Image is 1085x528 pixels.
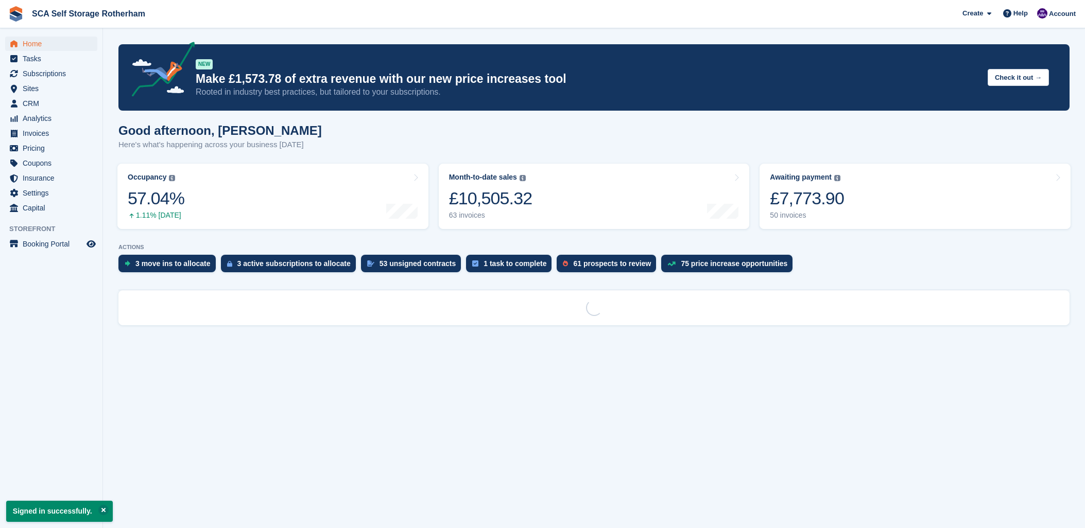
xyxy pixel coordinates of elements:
span: Help [1013,8,1028,19]
a: menu [5,186,97,200]
img: move_ins_to_allocate_icon-fdf77a2bb77ea45bf5b3d319d69a93e2d87916cf1d5bf7949dd705db3b84f3ca.svg [125,260,130,267]
a: 3 active subscriptions to allocate [221,255,361,277]
span: Sites [23,81,84,96]
div: Month-to-date sales [449,173,517,182]
img: price-adjustments-announcement-icon-8257ccfd72463d97f412b2fc003d46551f7dbcb40ab6d574587a9cd5c0d94... [123,42,195,100]
div: 1.11% [DATE] [128,211,184,220]
div: 1 task to complete [484,259,546,268]
a: 3 move ins to allocate [118,255,221,277]
a: SCA Self Storage Rotherham [28,5,149,22]
a: menu [5,201,97,215]
div: NEW [196,59,213,69]
img: stora-icon-8386f47178a22dfd0bd8f6a31ec36ba5ce8667c1dd55bd0f319d3a0aa187defe.svg [8,6,24,22]
a: menu [5,66,97,81]
p: Make £1,573.78 of extra revenue with our new price increases tool [196,72,979,86]
a: menu [5,96,97,111]
a: Month-to-date sales £10,505.32 63 invoices [439,164,750,229]
div: £7,773.90 [770,188,844,209]
span: Analytics [23,111,84,126]
a: 61 prospects to review [557,255,661,277]
a: menu [5,111,97,126]
div: 50 invoices [770,211,844,220]
img: task-75834270c22a3079a89374b754ae025e5fb1db73e45f91037f5363f120a921f8.svg [472,260,478,267]
span: Insurance [23,171,84,185]
h1: Good afternoon, [PERSON_NAME] [118,124,322,137]
span: Home [23,37,84,51]
img: contract_signature_icon-13c848040528278c33f63329250d36e43548de30e8caae1d1a13099fd9432cc5.svg [367,260,374,267]
a: Awaiting payment £7,773.90 50 invoices [760,164,1071,229]
img: price_increase_opportunities-93ffe204e8149a01c8c9dc8f82e8f89637d9d84a8eef4429ea346261dce0b2c0.svg [667,261,676,266]
a: menu [5,81,97,96]
span: Pricing [23,141,84,155]
img: icon-info-grey-7440780725fd019a000dd9b08b2336e03edf1995a4989e88bcd33f0948082b44.svg [520,175,526,181]
a: Preview store [85,238,97,250]
div: 3 move ins to allocate [135,259,211,268]
a: 53 unsigned contracts [361,255,467,277]
a: menu [5,141,97,155]
a: menu [5,37,97,51]
span: Tasks [23,51,84,66]
p: ACTIONS [118,244,1070,251]
div: Occupancy [128,173,166,182]
img: icon-info-grey-7440780725fd019a000dd9b08b2336e03edf1995a4989e88bcd33f0948082b44.svg [169,175,175,181]
a: menu [5,171,97,185]
div: 57.04% [128,188,184,209]
span: Account [1049,9,1076,19]
div: 61 prospects to review [573,259,651,268]
img: icon-info-grey-7440780725fd019a000dd9b08b2336e03edf1995a4989e88bcd33f0948082b44.svg [834,175,840,181]
img: Kelly Neesham [1037,8,1047,19]
a: menu [5,237,97,251]
img: active_subscription_to_allocate_icon-d502201f5373d7db506a760aba3b589e785aa758c864c3986d89f69b8ff3... [227,260,232,267]
p: Here's what's happening across your business [DATE] [118,139,322,151]
a: menu [5,126,97,140]
span: Settings [23,186,84,200]
span: Storefront [9,224,102,234]
img: prospect-51fa495bee0391a8d652442698ab0144808aea92771e9ea1ae160a38d050c398.svg [563,260,568,267]
span: Subscriptions [23,66,84,81]
span: Create [962,8,983,19]
a: menu [5,156,97,170]
a: Occupancy 57.04% 1.11% [DATE] [117,164,428,229]
a: 75 price increase opportunities [661,255,798,277]
div: Awaiting payment [770,173,832,182]
button: Check it out → [988,69,1049,86]
div: 63 invoices [449,211,532,220]
p: Signed in successfully. [6,501,113,522]
span: Invoices [23,126,84,140]
span: CRM [23,96,84,111]
span: Coupons [23,156,84,170]
p: Rooted in industry best practices, but tailored to your subscriptions. [196,86,979,98]
span: Capital [23,201,84,215]
div: 3 active subscriptions to allocate [237,259,351,268]
div: 53 unsigned contracts [380,259,456,268]
a: 1 task to complete [466,255,557,277]
div: 75 price increase opportunities [681,259,787,268]
span: Booking Portal [23,237,84,251]
div: £10,505.32 [449,188,532,209]
a: menu [5,51,97,66]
